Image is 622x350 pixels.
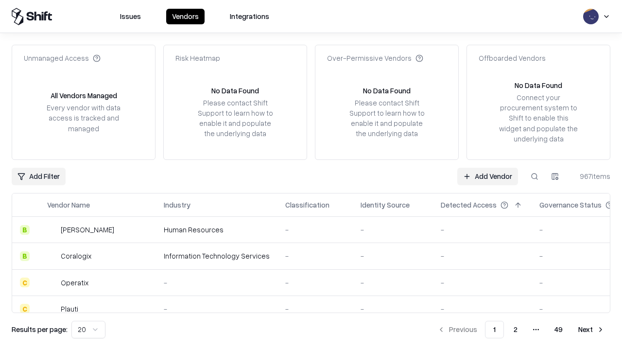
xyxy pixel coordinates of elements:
div: Operatix [61,278,88,288]
div: - [441,251,524,261]
div: - [441,225,524,235]
a: Add Vendor [457,168,518,185]
p: Results per page: [12,324,68,334]
div: All Vendors Managed [51,90,117,101]
div: - [361,251,425,261]
button: Add Filter [12,168,66,185]
nav: pagination [432,321,610,338]
div: - [361,304,425,314]
div: Plauti [61,304,78,314]
button: Integrations [224,9,275,24]
div: - [441,304,524,314]
div: Human Resources [164,225,270,235]
div: - [164,304,270,314]
div: Vendor Name [47,200,90,210]
img: Coralogix [47,251,57,261]
img: Plauti [47,304,57,314]
div: Identity Source [361,200,410,210]
div: No Data Found [363,86,411,96]
div: - [285,251,345,261]
div: - [361,278,425,288]
div: Governance Status [539,200,602,210]
button: 2 [506,321,525,338]
div: C [20,278,30,287]
img: Deel [47,225,57,235]
div: Risk Heatmap [175,53,220,63]
div: C [20,304,30,314]
div: [PERSON_NAME] [61,225,114,235]
button: Next [572,321,610,338]
div: No Data Found [515,80,562,90]
div: - [285,225,345,235]
button: 1 [485,321,504,338]
div: Please contact Shift Support to learn how to enable it and populate the underlying data [195,98,276,139]
div: Over-Permissive Vendors [327,53,423,63]
img: Operatix [47,278,57,287]
div: - [285,278,345,288]
div: Information Technology Services [164,251,270,261]
div: No Data Found [211,86,259,96]
button: Vendors [166,9,205,24]
div: Detected Access [441,200,497,210]
div: Coralogix [61,251,91,261]
div: Industry [164,200,190,210]
div: B [20,251,30,261]
div: Offboarded Vendors [479,53,546,63]
div: Classification [285,200,329,210]
div: 967 items [571,171,610,181]
div: Please contact Shift Support to learn how to enable it and populate the underlying data [346,98,427,139]
div: Connect your procurement system to Shift to enable this widget and populate the underlying data [498,92,579,144]
div: - [441,278,524,288]
button: Issues [114,9,147,24]
div: - [164,278,270,288]
div: - [361,225,425,235]
div: - [285,304,345,314]
div: Unmanaged Access [24,53,101,63]
button: 49 [547,321,570,338]
div: B [20,225,30,235]
div: Every vendor with data access is tracked and managed [43,103,124,133]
